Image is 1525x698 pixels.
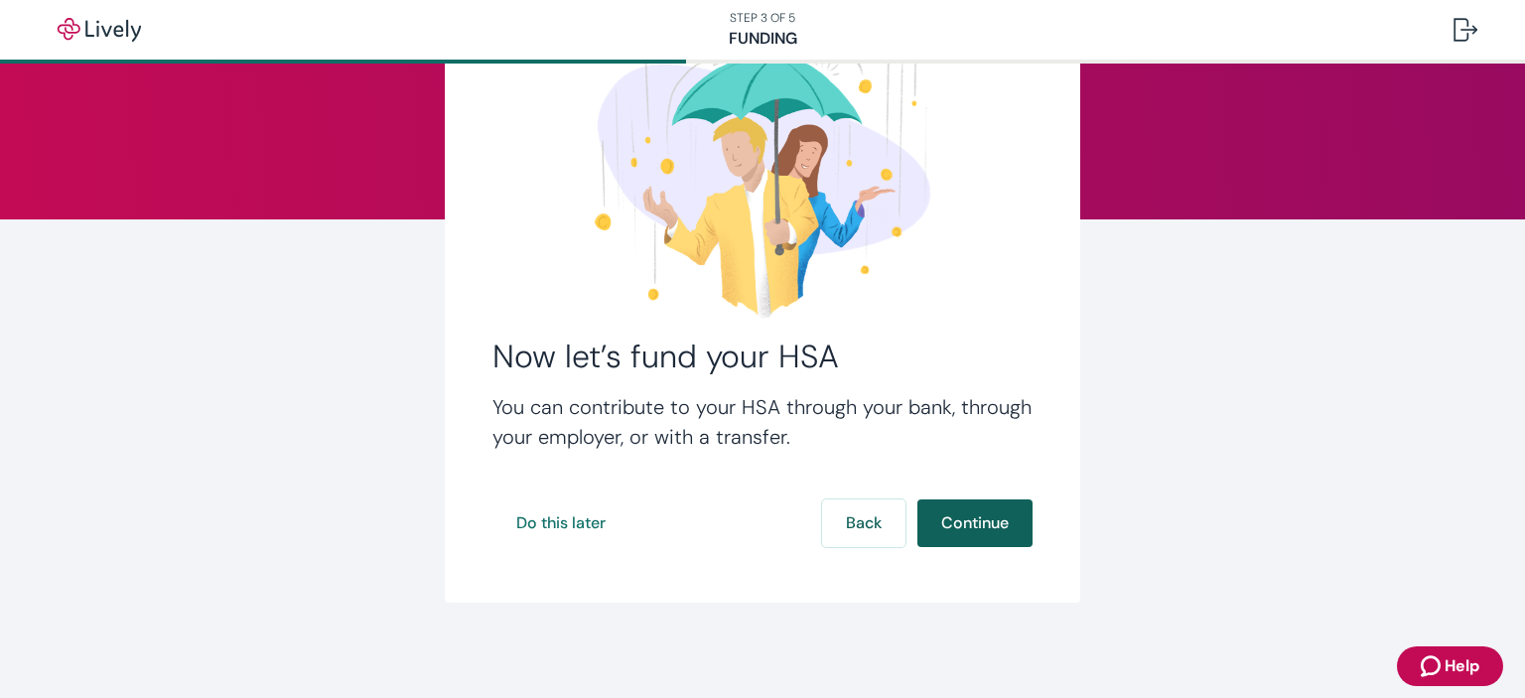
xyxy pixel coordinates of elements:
img: Lively [44,18,155,42]
button: Back [822,499,905,547]
svg: Zendesk support icon [1421,654,1445,678]
button: Log out [1438,6,1493,54]
h4: You can contribute to your HSA through your bank, through your employer, or with a transfer. [492,392,1033,452]
h2: Now let’s fund your HSA [492,337,1033,376]
button: Zendesk support iconHelp [1397,646,1503,686]
span: Help [1445,654,1479,678]
button: Do this later [492,499,629,547]
button: Continue [917,499,1033,547]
